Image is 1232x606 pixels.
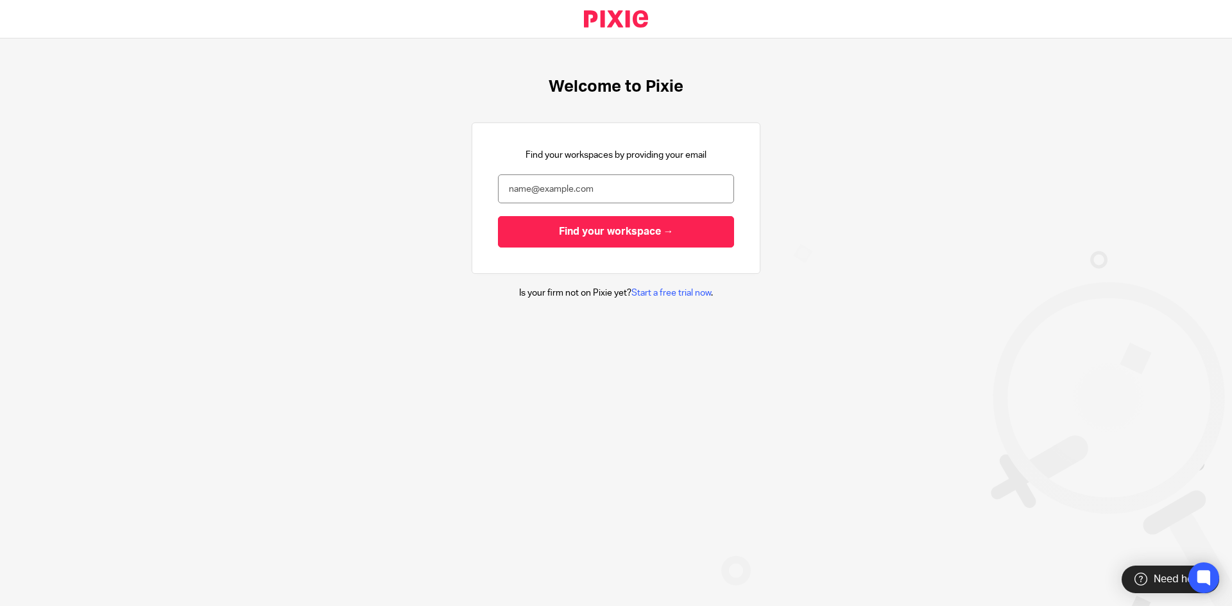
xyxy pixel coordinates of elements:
div: Need help? [1122,566,1219,593]
p: Find your workspaces by providing your email [526,149,706,162]
p: Is your firm not on Pixie yet? . [519,287,713,299]
a: Start a free trial now [631,289,711,298]
h1: Welcome to Pixie [549,77,683,97]
input: Find your workspace → [498,216,734,248]
input: name@example.com [498,174,734,203]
